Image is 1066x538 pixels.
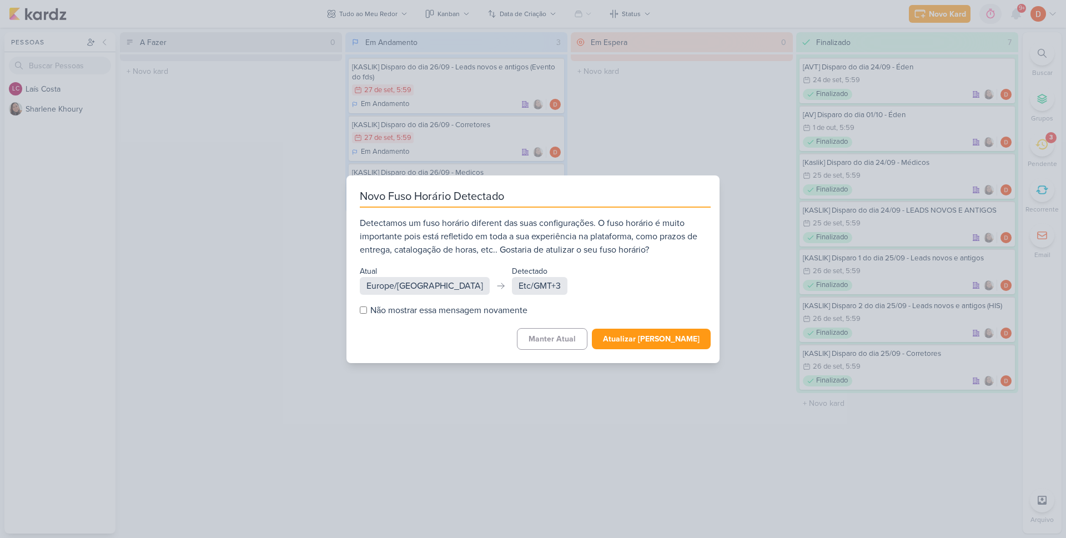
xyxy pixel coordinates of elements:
div: Atual [360,265,490,277]
div: Novo Fuso Horário Detectado [360,189,711,208]
button: Manter Atual [517,328,587,350]
span: Não mostrar essa mensagem novamente [370,304,527,317]
div: Detectado [512,265,567,277]
button: Atualizar [PERSON_NAME] [592,329,711,349]
div: Detectamos um fuso horário diferent das suas configurações. O fuso horário é muito importante poi... [360,217,711,257]
input: Não mostrar essa mensagem novamente [360,306,367,314]
div: Etc/GMT+3 [512,277,567,295]
div: Europe/[GEOGRAPHIC_DATA] [360,277,490,295]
